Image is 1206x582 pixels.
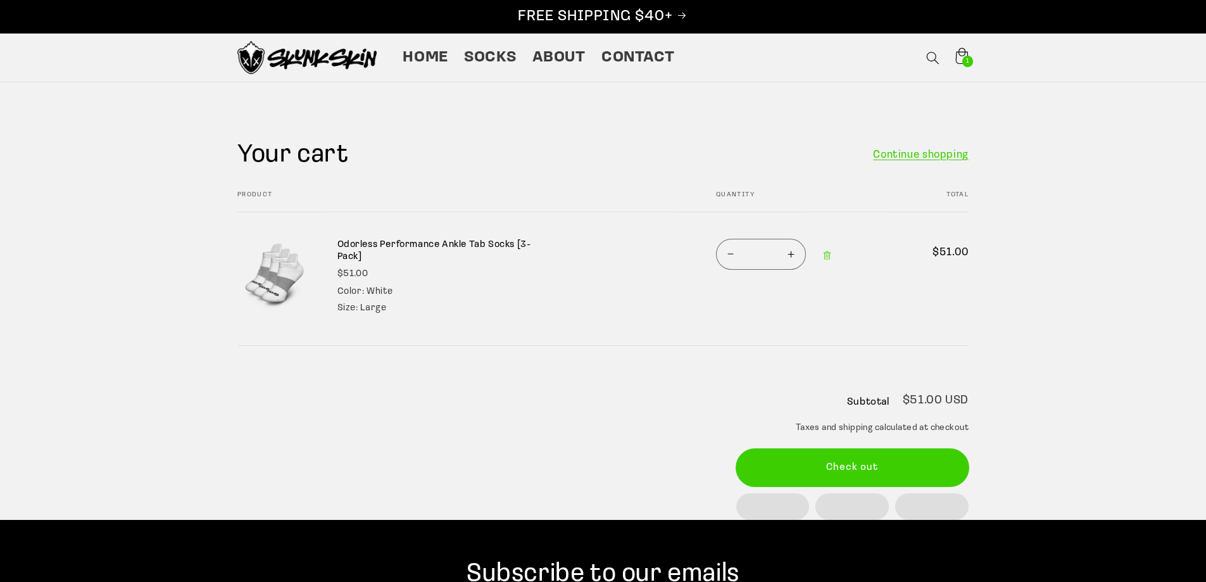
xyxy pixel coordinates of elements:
[337,239,537,263] a: Odorless Performance Ankle Tab Socks [3-Pack]
[13,7,1193,27] p: FREE SHIPPING $40+
[676,191,888,212] th: Quantity
[745,239,777,270] input: Quantity for Odorless Performance Ankle Tab Socks [3-Pack]
[337,303,358,313] dt: Size:
[464,48,516,68] span: Socks
[237,41,377,74] img: Skunk Skin Anti-Odor Socks.
[914,245,969,261] span: $51.00
[532,48,586,68] span: About
[888,191,969,212] th: Total
[816,242,839,269] a: Remove Odorless Performance Ankle Tab Socks [3-Pack] - White / Large
[601,48,674,68] span: Contact
[903,395,969,407] p: $51.00 USD
[736,422,969,434] small: Taxes and shipping calculated at checkout
[237,239,311,312] img: Odorless Performance Ankle Tab Socks [3-Pack]
[966,56,969,67] span: 1
[847,397,889,407] h2: Subtotal
[337,267,537,281] div: $51.00
[237,191,676,212] th: Product
[736,449,969,486] button: Check out
[593,40,682,75] a: Contact
[395,40,456,75] a: Home
[237,139,348,172] h1: Your cart
[918,43,947,72] summary: Search
[337,287,365,296] dt: Color:
[873,146,969,165] a: Continue shopping
[360,303,386,313] dd: Large
[524,40,593,75] a: About
[456,40,524,75] a: Socks
[403,48,448,68] span: Home
[367,287,393,296] dd: White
